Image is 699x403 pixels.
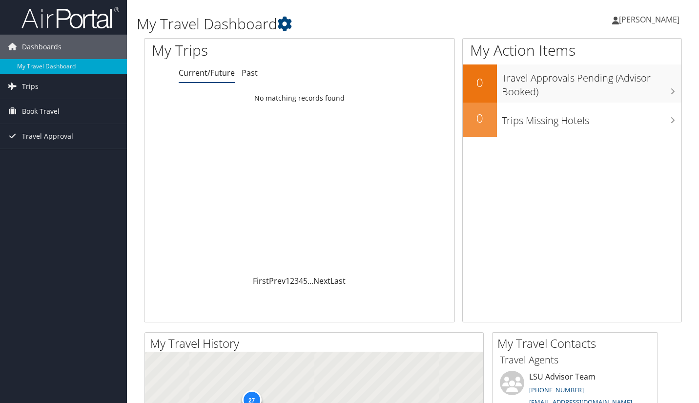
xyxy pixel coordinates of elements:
h1: My Trips [152,40,318,61]
span: Travel Approval [22,124,73,148]
span: [PERSON_NAME] [619,14,679,25]
h2: 0 [463,110,497,127]
span: Dashboards [22,35,62,59]
a: 0Travel Approvals Pending (Advisor Booked) [463,64,681,102]
img: airportal-logo.png [21,6,119,29]
h3: Travel Agents [500,353,650,367]
a: 1 [286,276,290,286]
a: Past [242,67,258,78]
a: 0Trips Missing Hotels [463,103,681,137]
h3: Trips Missing Hotels [502,109,681,127]
a: [PERSON_NAME] [612,5,689,34]
a: 3 [294,276,299,286]
a: [PHONE_NUMBER] [529,385,584,394]
a: Current/Future [179,67,235,78]
a: Prev [269,276,286,286]
a: 2 [290,276,294,286]
span: Book Travel [22,99,60,124]
h1: My Travel Dashboard [137,14,505,34]
span: … [308,276,313,286]
td: No matching records found [144,89,454,107]
h2: My Travel History [150,335,483,352]
a: Last [330,276,346,286]
span: Trips [22,74,39,99]
a: 5 [303,276,308,286]
h1: My Action Items [463,40,681,61]
a: First [253,276,269,286]
a: Next [313,276,330,286]
h2: My Travel Contacts [497,335,658,352]
a: 4 [299,276,303,286]
h2: 0 [463,74,497,91]
h3: Travel Approvals Pending (Advisor Booked) [502,66,681,99]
